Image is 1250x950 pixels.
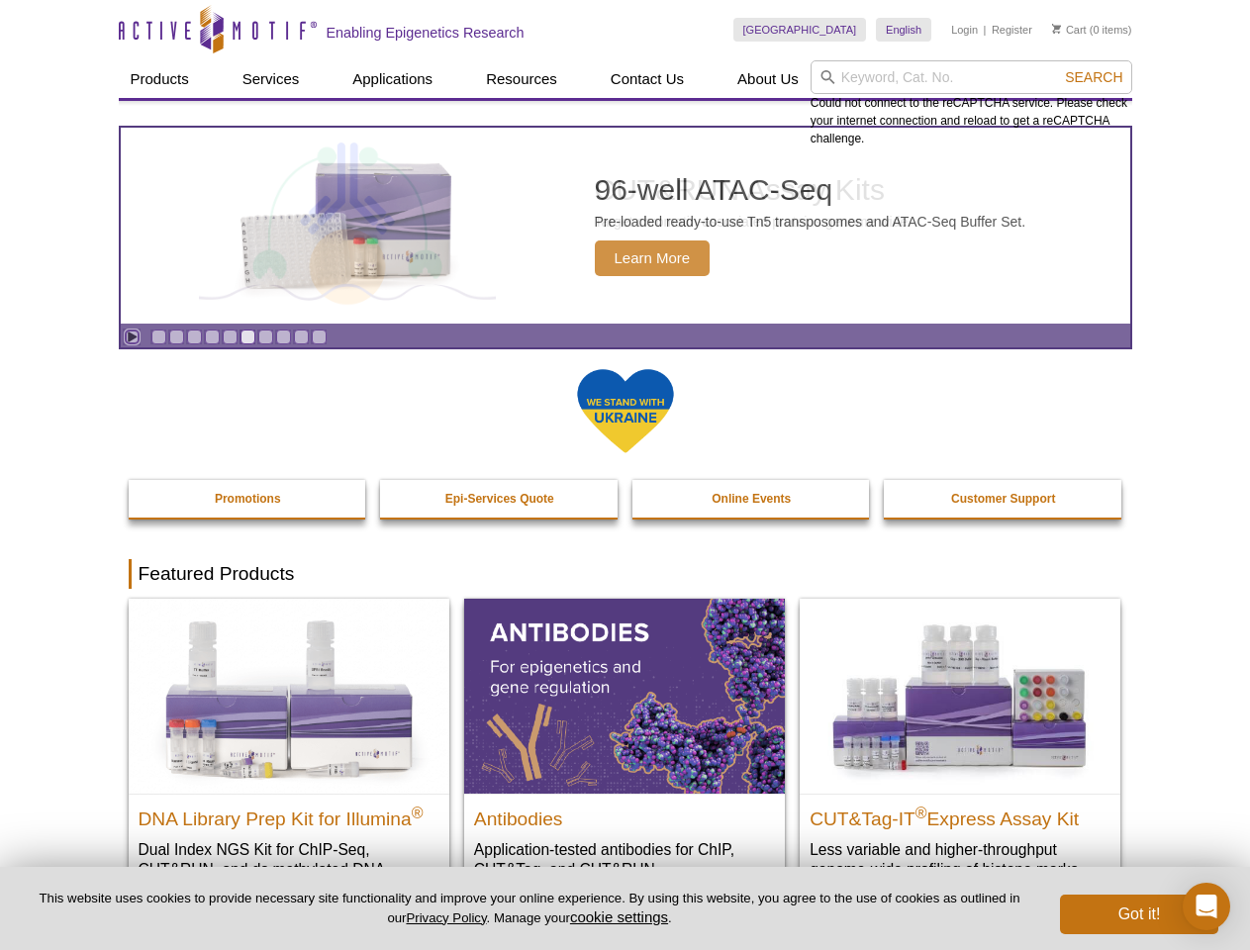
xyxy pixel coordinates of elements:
[810,800,1110,829] h2: CUT&Tag-IT Express Assay Kit
[151,330,166,344] a: Go to slide 1
[121,128,1130,324] article: 96-well ATAC-Seq
[224,151,471,300] img: Active Motif Kit photo
[712,492,791,506] strong: Online Events
[811,60,1132,147] div: Could not connect to the reCAPTCHA service. Please check your internet connection and reload to g...
[240,330,255,344] a: Go to slide 6
[205,330,220,344] a: Go to slide 4
[121,128,1130,324] a: Active Motif Kit photo 96-well ATAC-Seq Pre-loaded ready-to-use Tn5 transposomes and ATAC-Seq Buf...
[595,175,1026,205] h2: 96-well ATAC-Seq
[187,330,202,344] a: Go to slide 3
[474,60,569,98] a: Resources
[884,480,1123,518] a: Customer Support
[464,599,785,793] img: All Antibodies
[380,480,620,518] a: Epi-Services Quote
[129,559,1122,589] h2: Featured Products
[1183,883,1230,930] div: Open Intercom Messenger
[595,240,711,276] span: Learn More
[1052,18,1132,42] li: (0 items)
[139,839,439,900] p: Dual Index NGS Kit for ChIP-Seq, CUT&RUN, and ds methylated DNA assays.
[915,804,927,820] sup: ®
[445,492,554,506] strong: Epi-Services Quote
[599,60,696,98] a: Contact Us
[119,60,201,98] a: Products
[129,599,449,793] img: DNA Library Prep Kit for Illumina
[632,480,872,518] a: Online Events
[169,330,184,344] a: Go to slide 2
[810,839,1110,880] p: Less variable and higher-throughput genome-wide profiling of histone marks​.
[312,330,327,344] a: Go to slide 10
[464,599,785,899] a: All Antibodies Antibodies Application-tested antibodies for ChIP, CUT&Tag, and CUT&RUN.
[276,330,291,344] a: Go to slide 8
[1060,895,1218,934] button: Got it!
[876,18,931,42] a: English
[32,890,1027,927] p: This website uses cookies to provide necessary site functionality and improve your online experie...
[800,599,1120,899] a: CUT&Tag-IT® Express Assay Kit CUT&Tag-IT®Express Assay Kit Less variable and higher-throughput ge...
[733,18,867,42] a: [GEOGRAPHIC_DATA]
[1059,68,1128,86] button: Search
[139,800,439,829] h2: DNA Library Prep Kit for Illumina
[1052,23,1087,37] a: Cart
[811,60,1132,94] input: Keyword, Cat. No.
[340,60,444,98] a: Applications
[294,330,309,344] a: Go to slide 9
[992,23,1032,37] a: Register
[327,24,525,42] h2: Enabling Epigenetics Research
[951,23,978,37] a: Login
[570,908,668,925] button: cookie settings
[258,330,273,344] a: Go to slide 7
[129,599,449,918] a: DNA Library Prep Kit for Illumina DNA Library Prep Kit for Illumina® Dual Index NGS Kit for ChIP-...
[1065,69,1122,85] span: Search
[406,910,486,925] a: Privacy Policy
[215,492,281,506] strong: Promotions
[474,800,775,829] h2: Antibodies
[231,60,312,98] a: Services
[725,60,811,98] a: About Us
[984,18,987,42] li: |
[474,839,775,880] p: Application-tested antibodies for ChIP, CUT&Tag, and CUT&RUN.
[595,213,1026,231] p: Pre-loaded ready-to-use Tn5 transposomes and ATAC-Seq Buffer Set.
[576,367,675,455] img: We Stand With Ukraine
[1052,24,1061,34] img: Your Cart
[223,330,238,344] a: Go to slide 5
[129,480,368,518] a: Promotions
[951,492,1055,506] strong: Customer Support
[125,330,140,344] a: Toggle autoplay
[412,804,424,820] sup: ®
[800,599,1120,793] img: CUT&Tag-IT® Express Assay Kit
